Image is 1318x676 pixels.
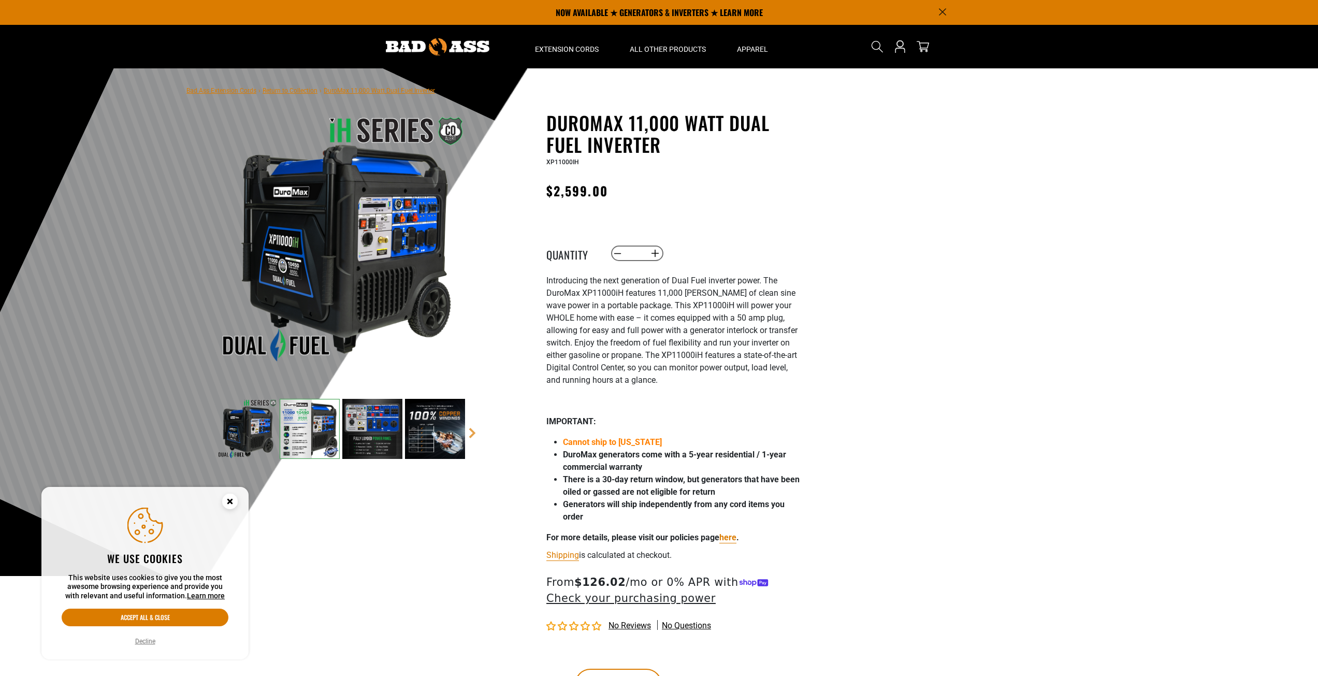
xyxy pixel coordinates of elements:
label: Quantity [546,247,598,260]
strong: For more details, please visit our policies page . [546,533,739,542]
a: Next [467,428,477,438]
span: 0.00 stars [546,622,603,631]
h1: DuroMax 11,000 Watt Dual Fuel Inverter [546,112,800,155]
a: Return to Collection [263,87,317,94]
div: is calculated at checkout. [546,548,800,562]
strong: There is a 30-day return window, but generators that have been oiled or gassed are not eligible f... [563,474,800,497]
button: Decline [132,636,158,646]
span: › [320,87,322,94]
p: This website uses cookies to give you the most awesome browsing experience and provide you with r... [62,573,228,601]
span: DuroMax 11,000 Watt Dual Fuel Inverter [324,87,435,94]
strong: Generators will ship independently from any cord items you order [563,499,785,522]
h2: We use cookies [62,552,228,565]
span: Introducing the next generation of Dual Fuel inverter power. The DuroMax XP11000iH features 11,00... [546,276,798,385]
a: here [719,533,736,542]
span: Apparel [737,45,768,54]
a: Bad Ass Extension Cords [186,87,256,94]
span: $2,599.00 [546,181,608,200]
span: Extension Cords [535,45,599,54]
strong: IMPORTANT: [546,416,596,426]
span: › [258,87,260,94]
nav: breadcrumbs [186,84,435,96]
span: No reviews [609,621,651,630]
img: Bad Ass Extension Cords [386,38,489,55]
button: Accept all & close [62,609,228,626]
span: All Other Products [630,45,706,54]
summary: Search [869,38,886,55]
strong: DuroMax generators come with a 5-year residential / 1-year commercial warranty [563,450,786,472]
summary: All Other Products [614,25,721,68]
a: Shipping [546,550,579,560]
a: Learn more [187,592,225,600]
span: No questions [662,620,711,631]
aside: Cookie Consent [41,487,249,660]
span: Cannot ship to [US_STATE] [563,437,662,447]
span: XP11000IH [546,159,579,166]
summary: Apparel [721,25,784,68]
summary: Extension Cords [519,25,614,68]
